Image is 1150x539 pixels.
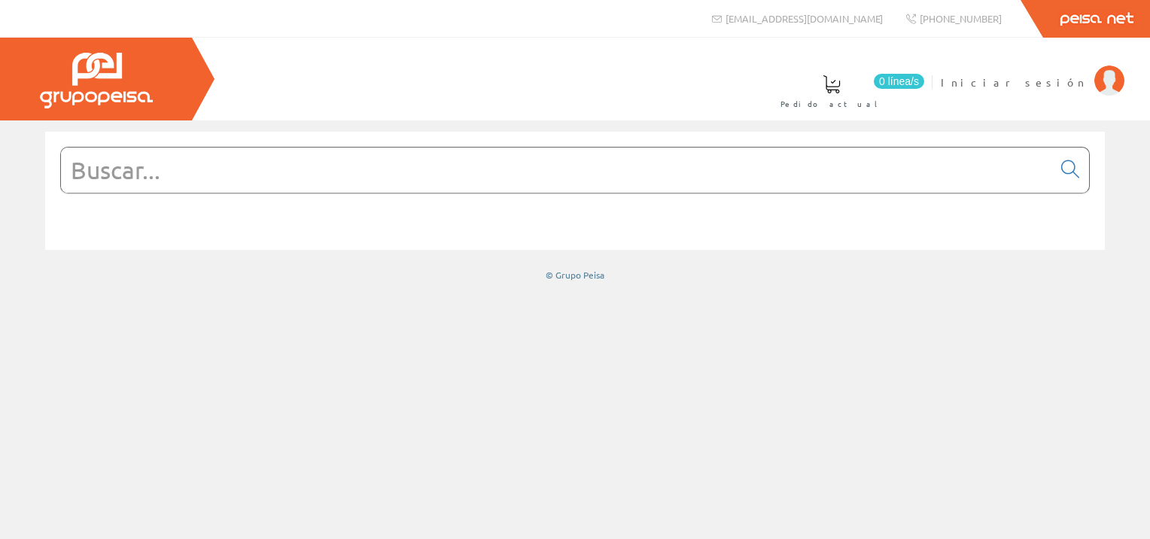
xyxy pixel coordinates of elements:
[920,12,1002,25] span: [PHONE_NUMBER]
[874,74,924,89] span: 0 línea/s
[40,53,153,108] img: Grupo Peisa
[941,62,1124,77] a: Iniciar sesión
[45,269,1105,282] div: © Grupo Peisa
[61,148,1052,193] input: Buscar...
[941,75,1087,90] span: Iniciar sesión
[780,96,883,111] span: Pedido actual
[726,12,883,25] span: [EMAIL_ADDRESS][DOMAIN_NAME]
